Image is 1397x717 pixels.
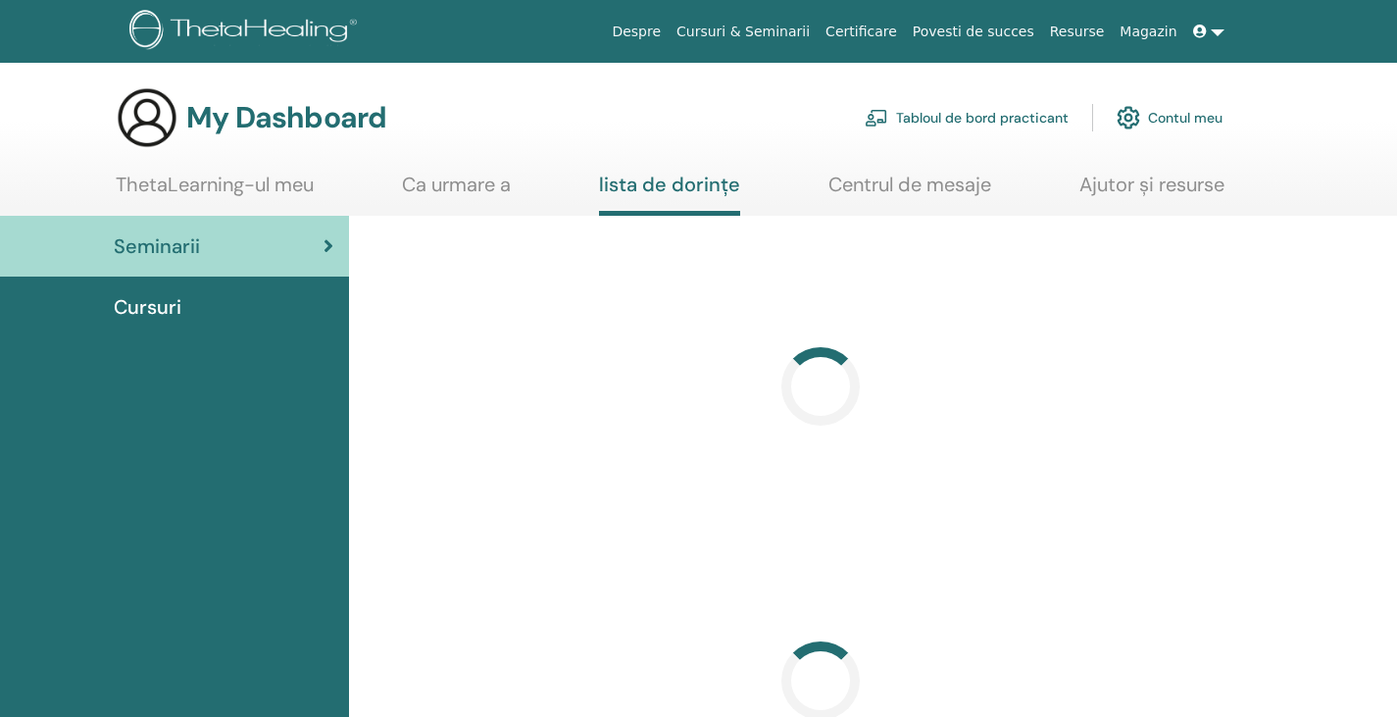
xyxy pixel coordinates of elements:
[828,173,991,211] a: Centrul de mesaje
[1117,101,1140,134] img: cog.svg
[818,14,905,50] a: Certificare
[1117,96,1222,139] a: Contul meu
[402,173,511,211] a: Ca urmare a
[669,14,818,50] a: Cursuri & Seminarii
[116,173,314,211] a: ThetaLearning-ul meu
[905,14,1042,50] a: Povesti de succes
[129,10,364,54] img: logo.png
[186,100,386,135] h3: My Dashboard
[865,96,1069,139] a: Tabloul de bord practicant
[1042,14,1113,50] a: Resurse
[116,86,178,149] img: generic-user-icon.jpg
[1079,173,1224,211] a: Ajutor și resurse
[599,173,740,216] a: lista de dorințe
[114,292,181,322] span: Cursuri
[1112,14,1184,50] a: Magazin
[114,231,200,261] span: Seminarii
[865,109,888,127] img: chalkboard-teacher.svg
[604,14,669,50] a: Despre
